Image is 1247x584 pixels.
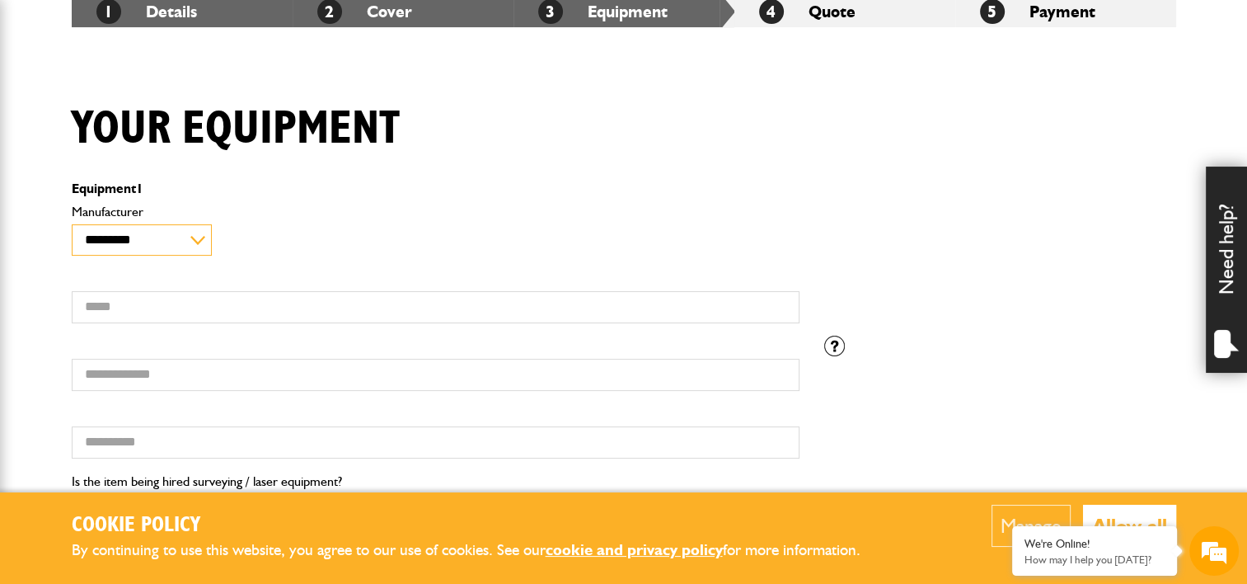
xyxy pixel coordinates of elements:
[1083,505,1176,547] button: Allow all
[1024,537,1165,551] div: We're Online!
[546,540,723,559] a: cookie and privacy policy
[1024,553,1165,566] p: How may I help you today?
[317,2,412,21] a: 2Cover
[72,182,799,195] p: Equipment
[136,181,143,196] span: 1
[96,2,197,21] a: 1Details
[72,101,400,157] h1: Your equipment
[72,475,342,488] label: Is the item being hired surveying / laser equipment?
[1206,167,1247,373] div: Need help?
[72,538,888,563] p: By continuing to use this website, you agree to our use of cookies. See our for more information.
[992,505,1071,547] button: Manage
[72,513,888,539] h2: Cookie Policy
[72,205,799,219] label: Manufacturer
